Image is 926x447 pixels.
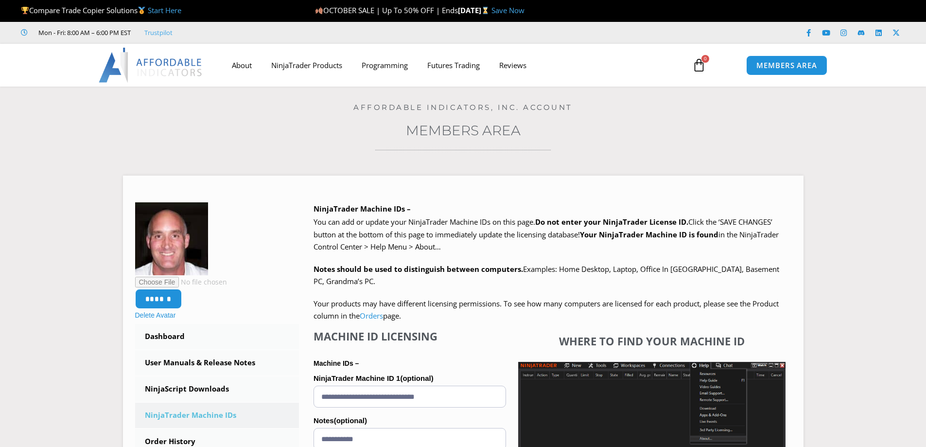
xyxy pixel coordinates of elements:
[400,374,433,382] span: (optional)
[222,54,681,76] nav: Menu
[314,330,506,342] h4: Machine ID Licensing
[314,371,506,386] label: NinjaTrader Machine ID 1
[518,335,786,347] h4: Where to find your Machine ID
[314,264,779,286] span: Examples: Home Desktop, Laptop, Office In [GEOGRAPHIC_DATA], Basement PC, Grandma’s PC.
[678,51,720,79] a: 0
[21,5,181,15] span: Compare Trade Copier Solutions
[135,350,299,375] a: User Manuals & Release Notes
[756,62,817,69] span: MEMBERS AREA
[418,54,489,76] a: Futures Trading
[314,413,506,428] label: Notes
[99,48,203,83] img: LogoAI | Affordable Indicators – NinjaTrader
[314,299,779,321] span: Your products may have different licensing permissions. To see how many computers are licensed fo...
[148,5,181,15] a: Start Here
[262,54,352,76] a: NinjaTrader Products
[334,416,367,425] span: (optional)
[135,324,299,349] a: Dashboard
[406,122,521,139] a: Members Area
[458,5,491,15] strong: [DATE]
[315,7,323,14] img: 🍂
[491,5,524,15] a: Save Now
[135,376,299,402] a: NinjaScript Downloads
[138,7,145,14] img: 🥇
[314,204,411,214] b: NinjaTrader Machine IDs –
[352,54,418,76] a: Programming
[135,311,176,319] a: Delete Avatar
[353,103,573,112] a: Affordable Indicators, Inc. Account
[314,217,535,227] span: You can add or update your NinjaTrader Machine IDs on this page.
[580,230,718,239] strong: Your NinjaTrader Machine ID is found
[144,27,173,38] a: Trustpilot
[360,311,383,321] a: Orders
[135,403,299,428] a: NinjaTrader Machine IDs
[314,217,779,251] span: Click the ‘SAVE CHANGES’ button at the bottom of this page to immediately update the licensing da...
[315,5,458,15] span: OCTOBER SALE | Up To 50% OFF | Ends
[135,202,208,275] img: 100_0157E-150x150.jpg
[489,54,536,76] a: Reviews
[314,264,523,274] strong: Notes should be used to distinguish between computers.
[21,7,29,14] img: 🏆
[535,217,688,227] b: Do not enter your NinjaTrader License ID.
[701,55,709,63] span: 0
[746,55,827,75] a: MEMBERS AREA
[36,27,131,38] span: Mon - Fri: 8:00 AM – 6:00 PM EST
[222,54,262,76] a: About
[482,7,489,14] img: ⌛
[314,359,359,367] strong: Machine IDs –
